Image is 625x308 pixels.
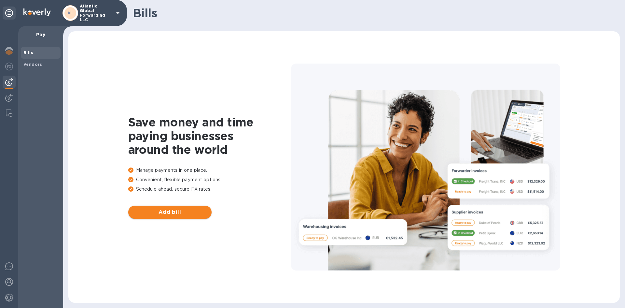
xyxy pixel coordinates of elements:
p: Pay [23,31,58,38]
img: Foreign exchange [5,63,13,70]
h1: Save money and time paying businesses around the world [128,115,291,156]
div: Unpin categories [3,7,16,20]
h1: Bills [133,6,615,20]
span: Add bill [133,208,206,216]
p: Schedule ahead, secure FX rates. [128,186,291,193]
b: Vendors [23,62,42,67]
p: Manage payments in one place. [128,167,291,174]
img: Logo [23,8,51,16]
b: Bills [23,50,33,55]
p: Atlantic Global Forwarding LLC [80,4,112,22]
p: Convenient, flexible payment options. [128,176,291,183]
button: Add bill [128,206,212,219]
b: AL [67,10,73,15]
